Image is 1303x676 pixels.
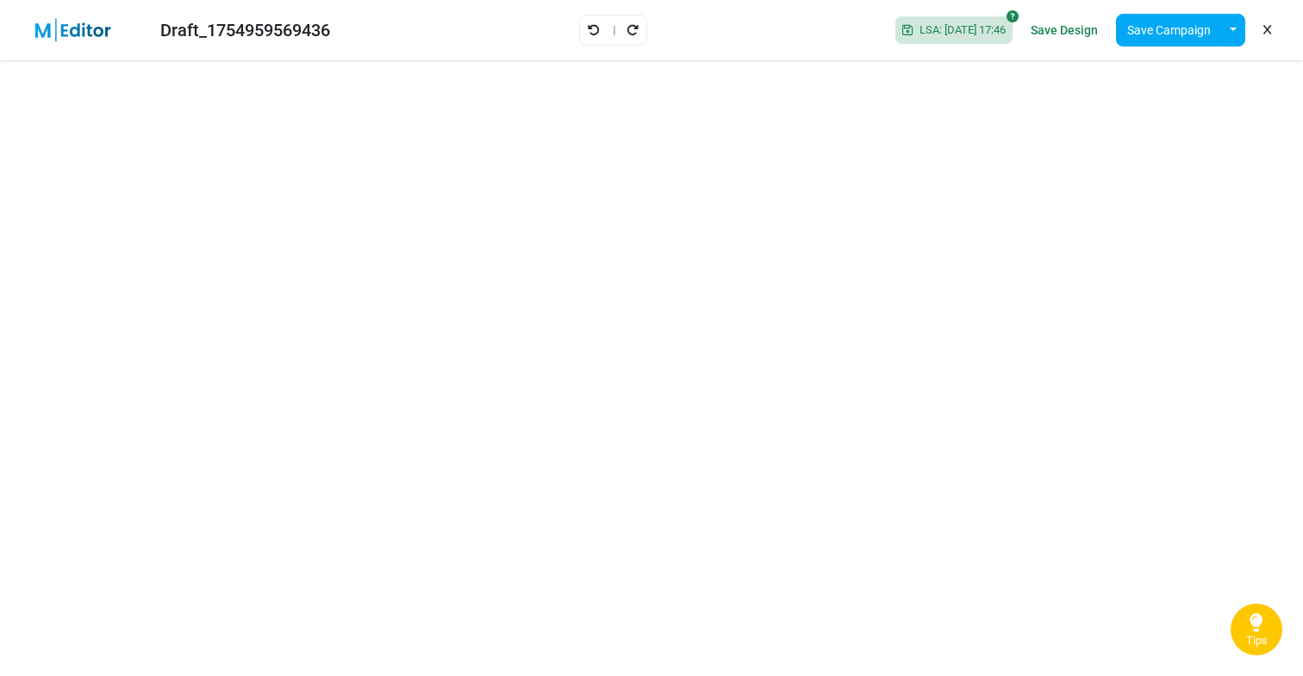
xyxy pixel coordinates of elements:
span: Tips [1246,634,1268,648]
span: LSA: [DATE] 17:46 [913,23,1006,37]
a: Redo [626,19,639,41]
i: SoftSave® is off [1007,10,1019,22]
a: Undo [587,19,601,41]
div: Draft_1754959569436 [160,17,330,43]
a: Save Design [1026,16,1102,45]
button: Save Campaign [1116,14,1222,47]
